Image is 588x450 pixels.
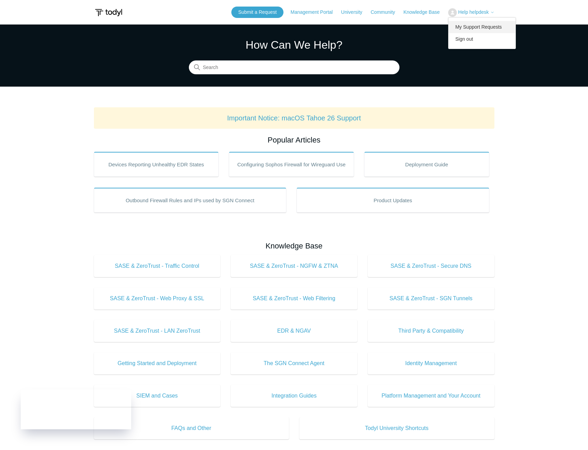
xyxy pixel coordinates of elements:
[94,417,289,439] a: FAQs and Other
[94,240,494,252] h2: Knowledge Base
[458,9,489,15] span: Help helpdesk
[94,188,287,213] a: Outbound Firewall Rules and IPs used by SGN Connect
[94,6,123,19] img: Todyl Support Center Help Center home page
[241,359,347,368] span: The SGN Connect Agent
[231,352,357,374] a: The SGN Connect Agent
[227,114,361,122] a: Important Notice: macOS Tahoe 26 Support
[297,188,489,213] a: Product Updates
[403,9,446,16] a: Knowledge Base
[310,424,484,432] span: Todyl University Shortcuts
[94,287,221,310] a: SASE & ZeroTrust - Web Proxy & SSL
[104,327,210,335] span: SASE & ZeroTrust - LAN ZeroTrust
[368,255,494,277] a: SASE & ZeroTrust - Secure DNS
[94,255,221,277] a: SASE & ZeroTrust - Traffic Control
[364,152,489,177] a: Deployment Guide
[241,294,347,303] span: SASE & ZeroTrust - Web Filtering
[378,392,484,400] span: Platform Management and Your Account
[449,21,516,33] a: My Support Requests
[241,392,347,400] span: Integration Guides
[104,262,210,270] span: SASE & ZeroTrust - Traffic Control
[378,294,484,303] span: SASE & ZeroTrust - SGN Tunnels
[231,7,283,18] a: Submit a Request
[94,385,221,407] a: SIEM and Cases
[189,61,399,75] input: Search
[368,320,494,342] a: Third Party & Compatibility
[94,352,221,374] a: Getting Started and Deployment
[241,327,347,335] span: EDR & NGAV
[241,262,347,270] span: SASE & ZeroTrust - NGFW & ZTNA
[378,327,484,335] span: Third Party & Compatibility
[368,352,494,374] a: Identity Management
[189,37,399,53] h1: How Can We Help?
[104,392,210,400] span: SIEM and Cases
[368,385,494,407] a: Platform Management and Your Account
[229,152,354,177] a: Configuring Sophos Firewall for Wireguard Use
[231,385,357,407] a: Integration Guides
[370,9,402,16] a: Community
[94,320,221,342] a: SASE & ZeroTrust - LAN ZeroTrust
[104,294,210,303] span: SASE & ZeroTrust - Web Proxy & SSL
[378,262,484,270] span: SASE & ZeroTrust - Secure DNS
[231,320,357,342] a: EDR & NGAV
[231,255,357,277] a: SASE & ZeroTrust - NGFW & ZTNA
[21,390,131,429] iframe: Todyl Status
[299,417,494,439] a: Todyl University Shortcuts
[231,287,357,310] a: SASE & ZeroTrust - Web Filtering
[94,152,219,177] a: Devices Reporting Unhealthy EDR States
[449,33,516,45] a: Sign out
[104,424,279,432] span: FAQs and Other
[290,9,339,16] a: Management Portal
[448,8,494,17] button: Help helpdesk
[378,359,484,368] span: Identity Management
[104,359,210,368] span: Getting Started and Deployment
[94,134,494,146] h2: Popular Articles
[341,9,369,16] a: University
[368,287,494,310] a: SASE & ZeroTrust - SGN Tunnels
